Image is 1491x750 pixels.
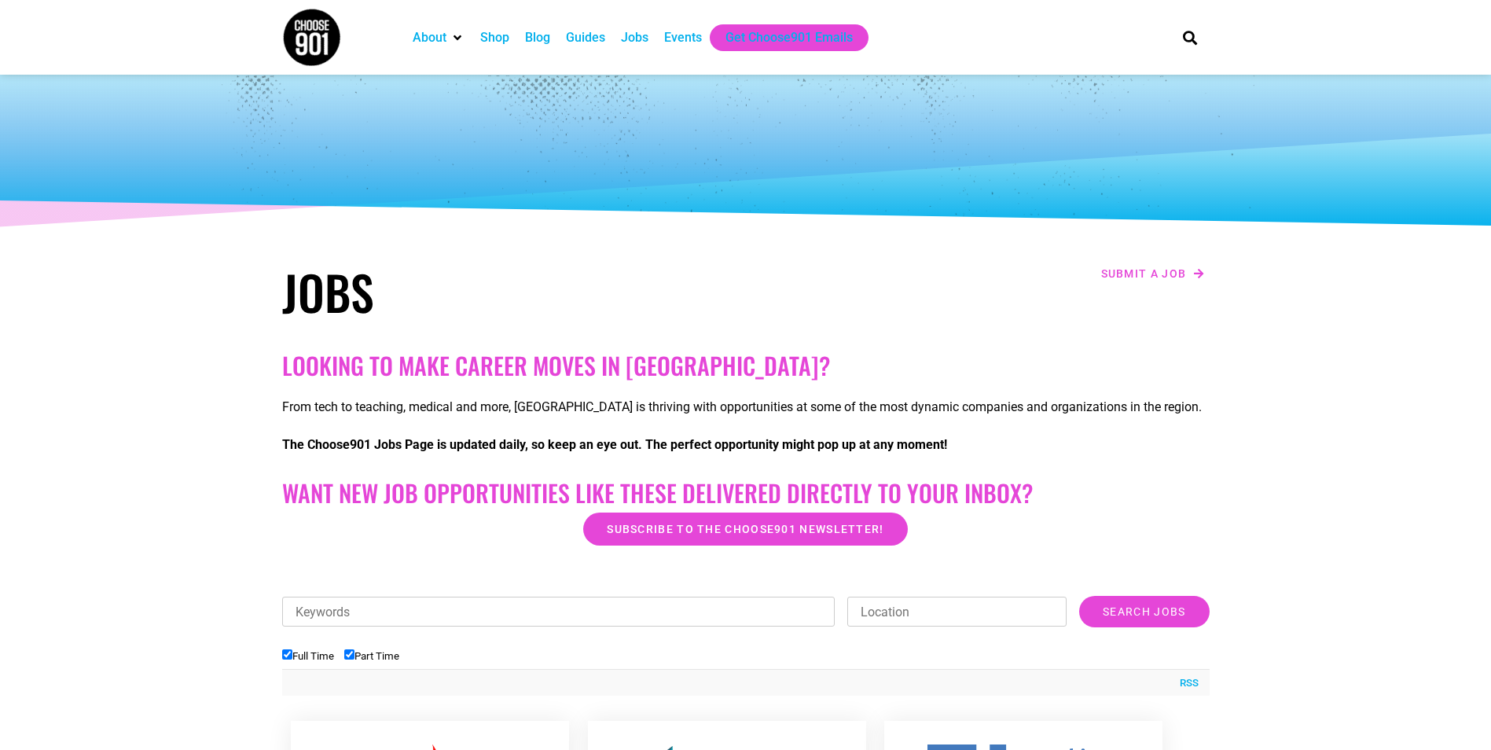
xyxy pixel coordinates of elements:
[282,650,334,662] label: Full Time
[282,437,947,452] strong: The Choose901 Jobs Page is updated daily, so keep an eye out. The perfect opportunity might pop u...
[1172,675,1199,691] a: RSS
[583,513,907,546] a: Subscribe to the Choose901 newsletter!
[1177,24,1203,50] div: Search
[282,649,292,660] input: Full Time
[282,263,738,320] h1: Jobs
[1079,596,1209,627] input: Search Jobs
[607,524,883,535] span: Subscribe to the Choose901 newsletter!
[621,28,648,47] a: Jobs
[405,24,472,51] div: About
[847,597,1067,627] input: Location
[413,28,446,47] a: About
[282,479,1210,507] h2: Want New Job Opportunities like these Delivered Directly to your Inbox?
[725,28,853,47] a: Get Choose901 Emails
[480,28,509,47] a: Shop
[405,24,1156,51] nav: Main nav
[282,597,835,627] input: Keywords
[566,28,605,47] a: Guides
[1096,263,1210,284] a: Submit a job
[344,649,354,660] input: Part Time
[282,398,1210,417] p: From tech to teaching, medical and more, [GEOGRAPHIC_DATA] is thriving with opportunities at some...
[344,650,399,662] label: Part Time
[1101,268,1187,279] span: Submit a job
[282,351,1210,380] h2: Looking to make career moves in [GEOGRAPHIC_DATA]?
[664,28,702,47] a: Events
[525,28,550,47] a: Blog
